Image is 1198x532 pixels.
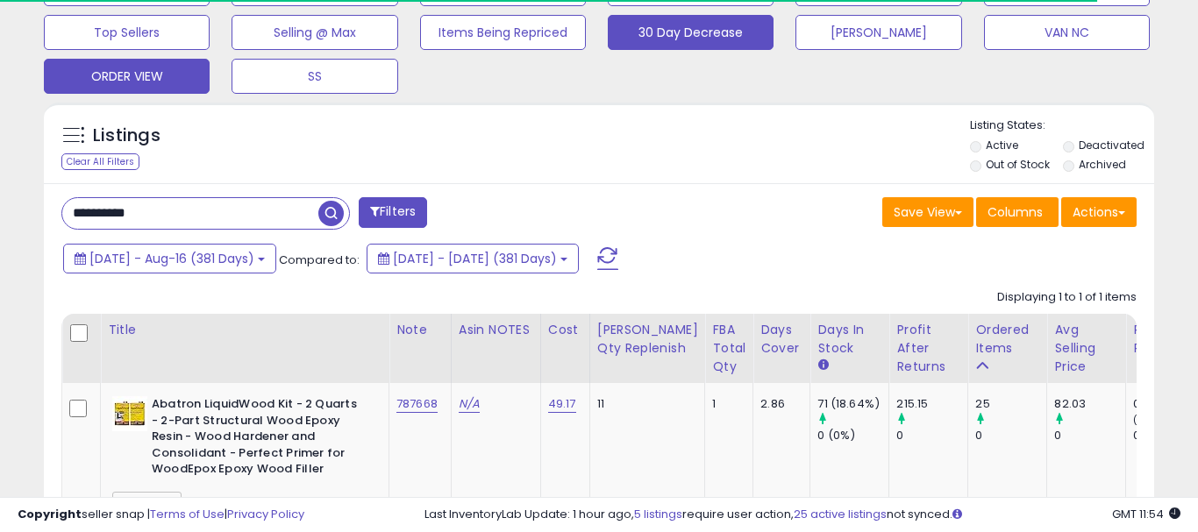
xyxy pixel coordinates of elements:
div: Cost [548,321,582,339]
button: [DATE] - Aug-16 (381 Days) [63,244,276,273]
div: 0 [975,428,1046,443]
button: Selling @ Max [232,15,397,50]
b: Abatron LiquidWood Kit - 2 Quarts - 2-Part Structural Wood Epoxy Resin - Wood Hardener and Consol... [152,396,365,482]
th: CSV column name: cust_attr_1_ Asin NOTES [451,314,540,383]
div: Days In Stock [817,321,881,358]
div: Displaying 1 to 1 of 1 items [997,289,1137,306]
a: 5 listings [634,506,682,522]
span: [DATE] - Aug-16 (381 Days) [89,250,254,267]
button: Top Sellers [44,15,210,50]
div: 71 (18.64%) [817,396,888,412]
label: Out of Stock [986,157,1050,172]
div: seller snap | | [18,507,304,523]
div: Last InventoryLab Update: 1 hour ago, require user action, not synced. [424,507,1180,523]
a: 787668 [396,395,438,413]
div: Profit After Returns [896,321,960,376]
button: VAN NC [984,15,1150,50]
div: Avg Selling Price [1054,321,1118,376]
label: Archived [1079,157,1126,172]
div: Return Rate [1133,321,1197,358]
div: 0 [1054,428,1125,443]
div: Ordered Items [975,321,1039,358]
strong: Copyright [18,506,82,522]
img: 510euzJWSxL._SL40_.jpg [112,396,147,431]
a: 25 active listings [794,506,887,522]
span: [DATE] - [DATE] (381 Days) [393,250,557,267]
button: Save View [882,197,973,227]
p: Listing States: [970,117,1154,134]
th: Please note that this number is a calculation based on your required days of coverage and your ve... [589,314,705,383]
div: 25 [975,396,1046,412]
a: N/A [459,395,480,413]
h5: Listings [93,124,160,148]
button: [PERSON_NAME] [795,15,961,50]
div: Asin NOTES [459,321,533,339]
small: Days In Stock. [817,358,828,373]
button: 30 Day Decrease [608,15,774,50]
div: 0 (0%) [817,428,888,443]
span: Compared to: [279,252,360,268]
a: Terms of Use [150,506,225,522]
button: SS [232,59,397,94]
div: 0 [896,428,967,443]
label: Deactivated [1079,138,1145,153]
small: (0%) [1133,413,1158,427]
div: 11 [597,396,692,412]
div: Note [396,321,444,339]
label: Active [986,138,1018,153]
button: Actions [1061,197,1137,227]
a: 49.17 [548,395,576,413]
div: FBA Total Qty [712,321,745,376]
div: 215.15 [896,396,967,412]
div: 82.03 [1054,396,1125,412]
span: Columns [988,203,1043,221]
div: 1 [712,396,739,412]
div: Clear All Filters [61,153,139,170]
button: Items Being Repriced [420,15,586,50]
button: ORDER VIEW [44,59,210,94]
button: Filters [359,197,427,228]
button: Columns [976,197,1059,227]
div: 2.86 [760,396,796,412]
div: Title [108,321,382,339]
div: [PERSON_NAME] Qty Replenish [597,321,698,358]
span: Do It Best [112,492,182,512]
span: 2025-08-17 11:54 GMT [1112,506,1180,522]
div: Days Cover [760,321,802,358]
button: [DATE] - [DATE] (381 Days) [367,244,579,273]
a: Privacy Policy [227,506,304,522]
